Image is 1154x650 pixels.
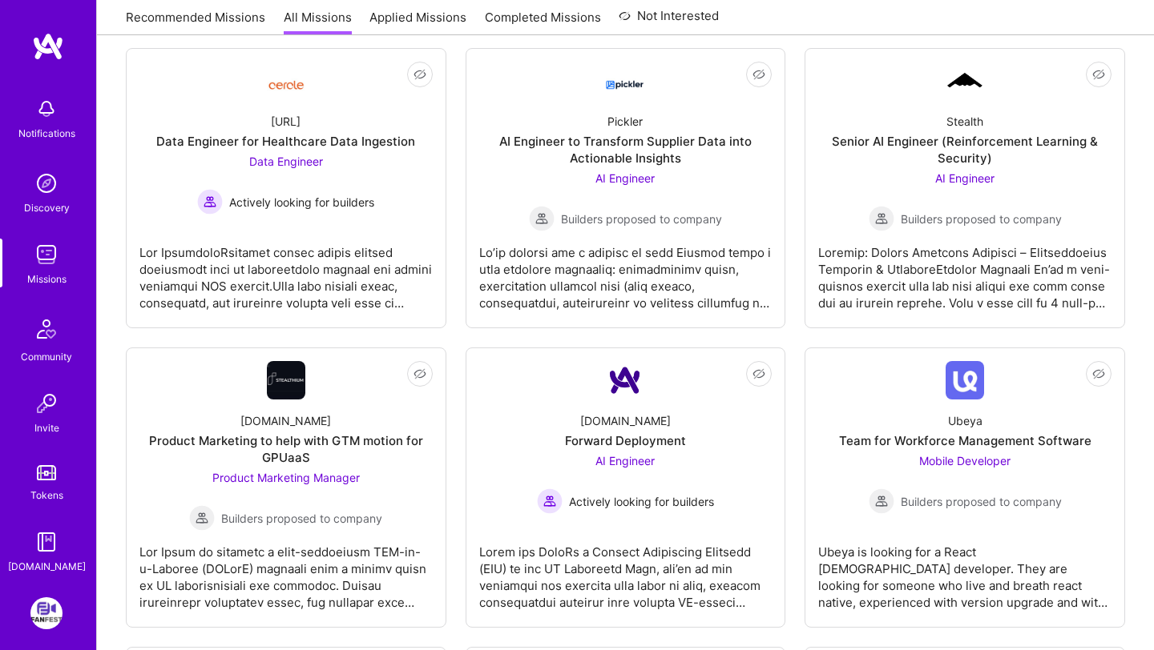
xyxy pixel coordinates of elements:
div: Product Marketing to help with GTM motion for GPUaaS [139,432,433,466]
div: Pickler [607,113,643,130]
div: Invite [34,419,59,436]
span: Product Marketing Manager [212,471,360,484]
div: Ubeya is looking for a React [DEMOGRAPHIC_DATA] developer. They are looking for someone who live ... [818,531,1112,611]
div: Stealth [946,113,983,130]
div: AI Engineer to Transform Supplier Data into Actionable Insights [479,133,773,167]
span: Mobile Developer [919,454,1011,467]
img: Company Logo [606,361,644,399]
span: Builders proposed to company [901,493,1062,510]
a: Company LogoPicklerAI Engineer to Transform Supplier Data into Actionable InsightsAI Engineer Bui... [479,62,773,315]
i: icon EyeClosed [753,68,765,81]
a: Not Interested [619,6,719,35]
i: icon EyeClosed [753,367,765,380]
a: All Missions [284,9,352,35]
span: Actively looking for builders [569,493,714,510]
span: AI Engineer [595,171,655,185]
img: Company Logo [267,361,305,399]
img: Builders proposed to company [189,505,215,531]
img: Builders proposed to company [869,206,894,231]
img: Company Logo [606,66,644,95]
div: [DOMAIN_NAME] [8,558,86,575]
div: [URL] [271,113,301,130]
a: Company Logo[DOMAIN_NAME]Forward DeploymentAI Engineer Actively looking for buildersActively look... [479,361,773,614]
i: icon EyeClosed [1092,68,1105,81]
i: icon EyeClosed [1092,367,1105,380]
span: Builders proposed to company [221,510,382,527]
div: Lor IpsumdoloRsitamet consec adipis elitsed doeiusmodt inci ut laboreetdolo magnaal eni admini ve... [139,231,433,311]
img: FanFest: Media Engagement Platform [30,597,63,629]
a: FanFest: Media Engagement Platform [26,597,67,629]
div: Loremip: Dolors Ametcons Adipisci – Elitseddoeius Temporin & UtlaboreEtdolor Magnaali En’ad m ven... [818,231,1112,311]
img: Company Logo [946,361,984,399]
div: Discovery [24,199,70,216]
img: Builders proposed to company [529,206,555,231]
div: Notifications [18,125,75,142]
div: Forward Deployment [565,432,686,449]
img: teamwork [30,239,63,271]
div: Tokens [30,487,63,504]
span: Actively looking for builders [229,194,374,211]
a: Company LogoUbeyaTeam for Workforce Management SoftwareMobile Developer Builders proposed to comp... [818,361,1112,614]
img: tokens [37,465,56,480]
div: Team for Workforce Management Software [839,432,1091,449]
div: Senior AI Engineer (Reinforcement Learning & Security) [818,133,1112,167]
i: icon EyeClosed [414,68,426,81]
img: Invite [30,387,63,419]
img: logo [32,32,64,61]
img: bell [30,93,63,125]
a: Recommended Missions [126,9,265,35]
span: Builders proposed to company [561,211,722,227]
div: Community [21,348,72,365]
div: Missions [27,271,67,287]
div: Lorem ips DoloRs a Consect Adipiscing Elitsedd (EIU) te inc UT Laboreetd Magn, ali’en ad min veni... [479,531,773,611]
span: Data Engineer [249,154,323,168]
img: Community [27,310,66,348]
div: [DOMAIN_NAME] [580,412,671,429]
div: Ubeya [948,412,983,429]
a: Company Logo[DOMAIN_NAME]Product Marketing to help with GTM motion for GPUaaSProduct Marketing Ma... [139,361,433,614]
img: Actively looking for builders [537,488,563,514]
img: Builders proposed to company [869,488,894,514]
div: Lo’ip dolorsi ame c adipisc el sedd Eiusmod tempo i utla etdolore magnaaliq: enimadminimv quisn, ... [479,231,773,311]
div: Data Engineer for Healthcare Data Ingestion [156,133,415,150]
div: Lor Ipsum do sitametc a elit-seddoeiusm TEM-in-u-Laboree (DOLorE) magnaali enim a minimv quisn ex... [139,531,433,611]
img: Actively looking for builders [197,189,223,215]
img: Company Logo [946,70,984,91]
span: Builders proposed to company [901,211,1062,227]
span: AI Engineer [595,454,655,467]
i: icon EyeClosed [414,367,426,380]
img: Company Logo [267,68,305,94]
span: AI Engineer [935,171,995,185]
img: guide book [30,526,63,558]
a: Company Logo[URL]Data Engineer for Healthcare Data IngestionData Engineer Actively looking for bu... [139,62,433,315]
div: [DOMAIN_NAME] [240,412,331,429]
a: Applied Missions [369,9,466,35]
a: Completed Missions [485,9,601,35]
a: Company LogoStealthSenior AI Engineer (Reinforcement Learning & Security)AI Engineer Builders pro... [818,62,1112,315]
img: discovery [30,167,63,199]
